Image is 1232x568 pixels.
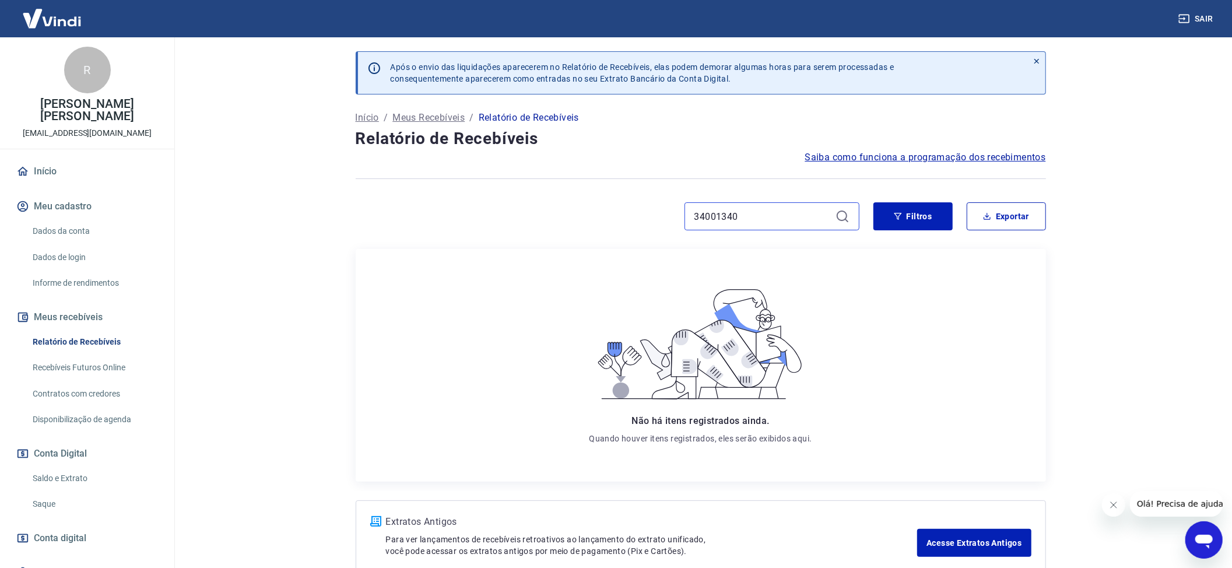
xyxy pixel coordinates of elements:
[28,408,160,432] a: Disponibilização de agenda
[14,441,160,467] button: Conta Digital
[14,525,160,551] a: Conta digital
[23,127,152,139] p: [EMAIL_ADDRESS][DOMAIN_NAME]
[9,98,165,122] p: [PERSON_NAME] [PERSON_NAME]
[1102,493,1125,517] iframe: Fechar mensagem
[64,47,111,93] div: R
[392,111,465,125] a: Meus Recebíveis
[356,127,1046,150] h4: Relatório de Recebíveis
[589,433,812,444] p: Quando houver itens registrados, eles serão exibidos aqui.
[805,150,1046,164] a: Saiba como funciona a programação dos recebimentos
[1185,521,1223,559] iframe: Botão para abrir a janela de mensagens
[28,330,160,354] a: Relatório de Recebíveis
[14,159,160,184] a: Início
[967,202,1046,230] button: Exportar
[386,515,918,529] p: Extratos Antigos
[7,8,98,17] span: Olá! Precisa de ajuda?
[384,111,388,125] p: /
[479,111,579,125] p: Relatório de Recebíveis
[28,356,160,380] a: Recebíveis Futuros Online
[14,304,160,330] button: Meus recebíveis
[14,194,160,219] button: Meu cadastro
[694,208,831,225] input: Busque pelo número do pedido
[28,246,160,269] a: Dados de login
[34,530,86,546] span: Conta digital
[28,271,160,295] a: Informe de rendimentos
[28,492,160,516] a: Saque
[391,61,894,85] p: Após o envio das liquidações aparecerem no Relatório de Recebíveis, elas podem demorar algumas ho...
[1176,8,1218,30] button: Sair
[631,415,769,426] span: Não há itens registrados ainda.
[356,111,379,125] a: Início
[28,219,160,243] a: Dados da conta
[1130,491,1223,517] iframe: Mensagem da empresa
[386,534,918,557] p: Para ver lançamentos de recebíveis retroativos ao lançamento do extrato unificado, você pode aces...
[14,1,90,36] img: Vindi
[469,111,473,125] p: /
[873,202,953,230] button: Filtros
[370,516,381,527] img: ícone
[28,467,160,490] a: Saldo e Extrato
[28,382,160,406] a: Contratos com credores
[917,529,1031,557] a: Acesse Extratos Antigos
